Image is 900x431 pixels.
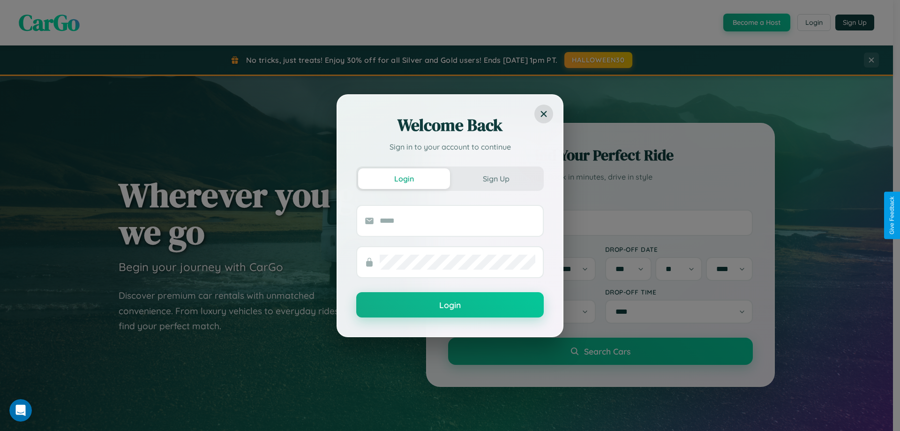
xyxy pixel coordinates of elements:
[9,399,32,422] iframe: Intercom live chat
[356,141,544,152] p: Sign in to your account to continue
[358,168,450,189] button: Login
[356,292,544,318] button: Login
[889,197,895,234] div: Give Feedback
[450,168,542,189] button: Sign Up
[356,114,544,136] h2: Welcome Back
